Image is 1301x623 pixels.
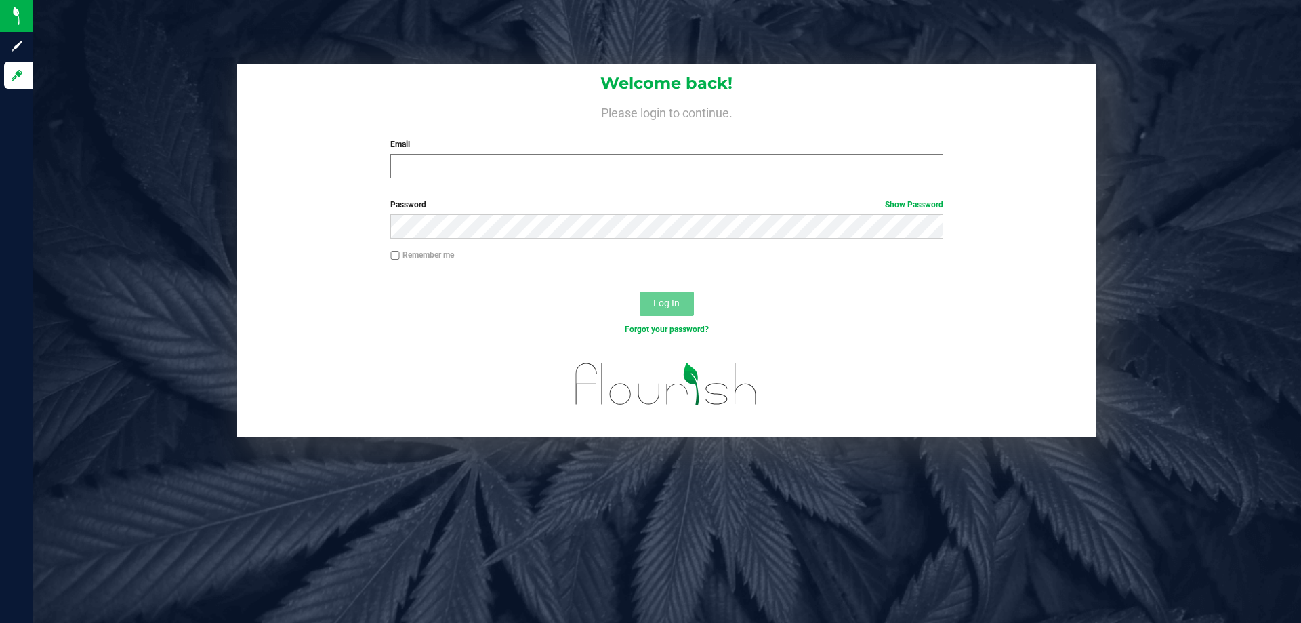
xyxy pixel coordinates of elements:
[237,75,1096,92] h1: Welcome back!
[559,350,774,419] img: flourish_logo.svg
[625,325,709,334] a: Forgot your password?
[390,249,454,261] label: Remember me
[390,251,400,260] input: Remember me
[640,292,694,316] button: Log In
[390,138,943,150] label: Email
[10,68,24,82] inline-svg: Log in
[885,200,943,209] a: Show Password
[390,200,426,209] span: Password
[237,103,1096,119] h4: Please login to continue.
[653,298,680,308] span: Log In
[10,39,24,53] inline-svg: Sign up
